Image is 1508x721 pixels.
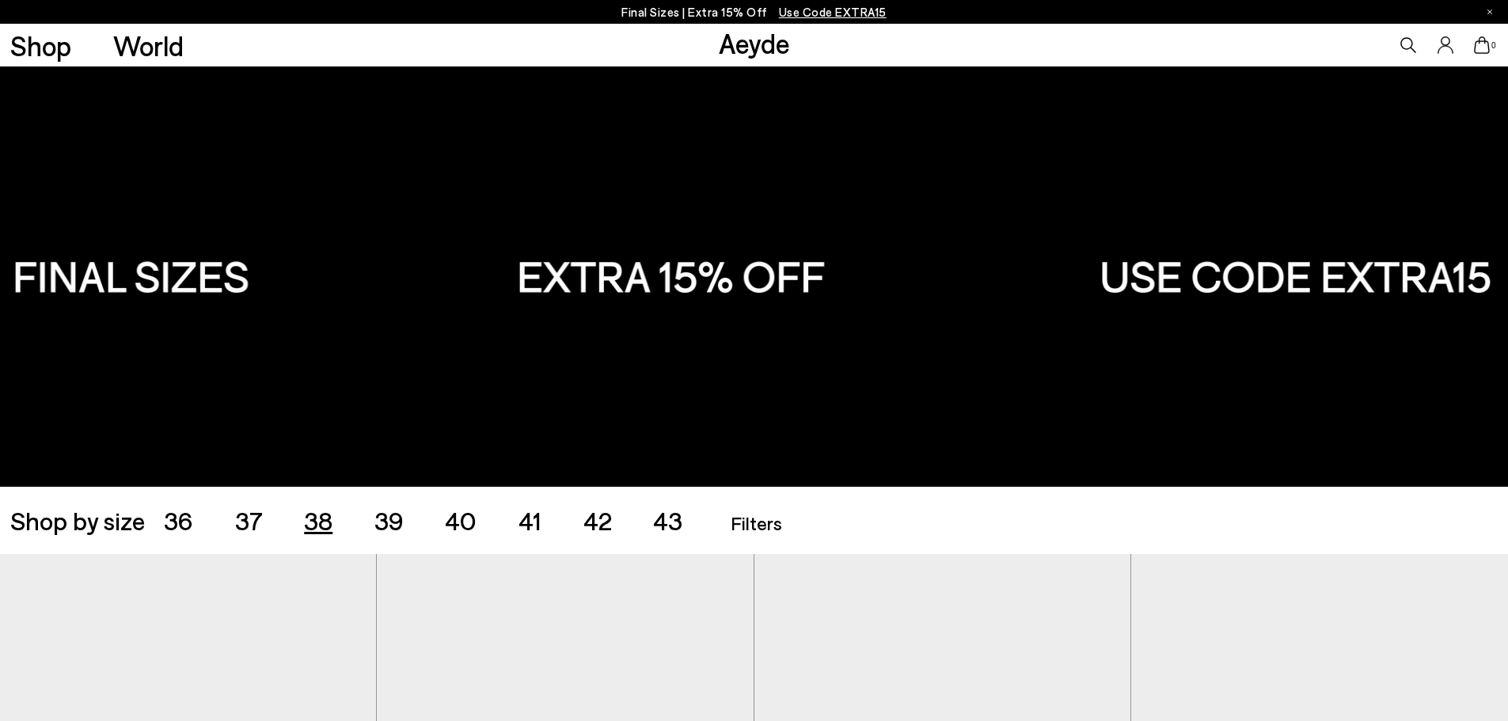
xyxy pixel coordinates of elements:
[235,505,263,535] span: 37
[374,505,404,535] span: 39
[1490,41,1498,50] span: 0
[621,2,887,22] p: Final Sizes | Extra 15% Off
[719,26,790,59] a: Aeyde
[731,511,782,534] span: Filters
[10,32,71,59] a: Shop
[518,505,541,535] span: 41
[445,505,477,535] span: 40
[1474,36,1490,54] a: 0
[779,5,887,19] span: Navigate to /collections/ss25-final-sizes
[653,505,682,535] span: 43
[10,507,145,533] span: Shop by size
[583,505,612,535] span: 42
[304,505,332,535] span: 38
[164,505,193,535] span: 36
[113,32,184,59] a: World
